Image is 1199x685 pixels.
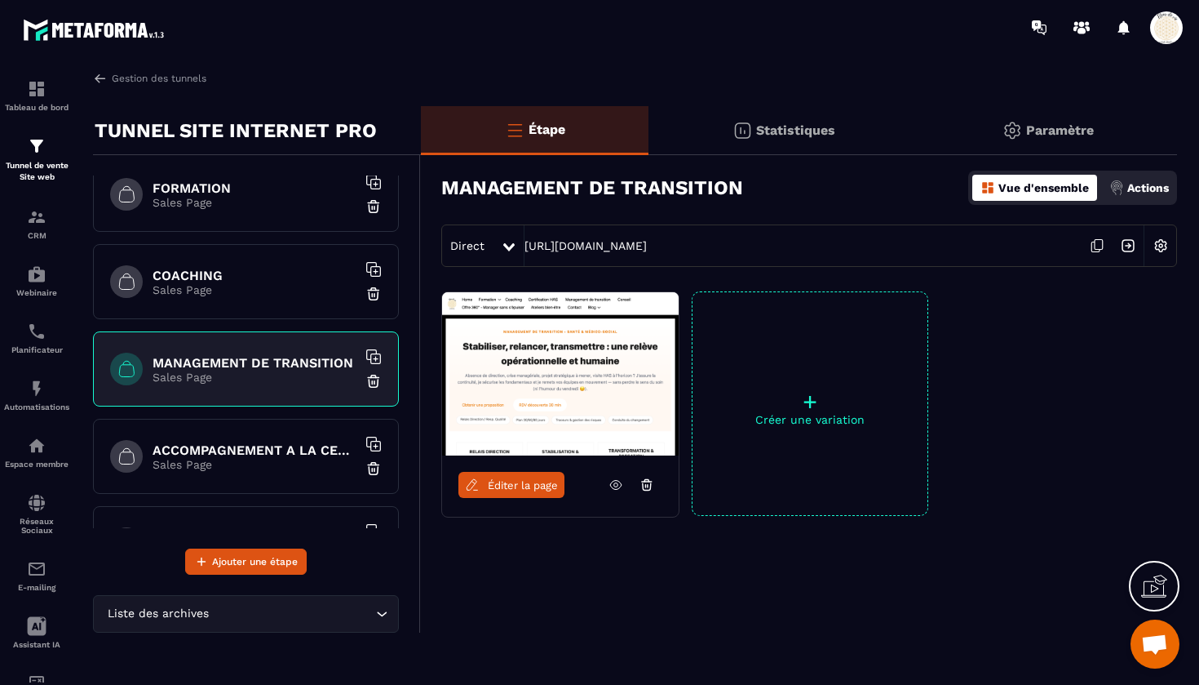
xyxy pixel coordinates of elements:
p: Sales Page [153,371,356,384]
img: trash [365,373,382,389]
p: Webinaire [4,288,69,297]
img: image [442,292,679,456]
span: Ajouter une étape [212,554,298,570]
p: Actions [1127,181,1169,194]
a: Gestion des tunnels [93,71,206,86]
p: Étape [529,122,565,137]
p: CRM [4,231,69,240]
p: Sales Page [153,196,356,209]
img: trash [365,198,382,215]
img: arrow [93,71,108,86]
img: logo [23,15,170,45]
img: setting-w.858f3a88.svg [1145,230,1176,261]
p: Planificateur [4,345,69,354]
p: Espace membre [4,460,69,469]
h3: MANAGEMENT DE TRANSITION [441,176,743,199]
a: emailemailE-mailing [4,547,69,604]
img: email [27,559,46,579]
a: schedulerschedulerPlanificateur [4,309,69,367]
p: Assistant IA [4,640,69,649]
img: formation [27,207,46,227]
img: dashboard-orange.40269519.svg [980,180,995,195]
img: stats.20deebd0.svg [732,121,752,140]
a: formationformationTunnel de vente Site web [4,124,69,195]
span: Éditer la page [488,479,558,492]
a: Éditer la page [458,472,564,498]
img: bars-o.4a397970.svg [505,120,524,140]
p: Sales Page [153,283,356,296]
img: social-network [27,493,46,513]
img: automations [27,265,46,284]
input: Search for option [212,605,372,623]
span: Liste des archives [104,605,212,623]
a: formationformationCRM [4,195,69,252]
div: Search for option [93,595,399,633]
img: arrow-next.bcc2205e.svg [1113,230,1144,261]
h6: MANAGEMENT DE TRANSITION [153,355,356,371]
a: automationsautomationsAutomatisations [4,367,69,424]
img: formation [27,79,46,99]
a: formationformationTableau de bord [4,67,69,124]
p: Statistiques [756,122,835,138]
p: E-mailing [4,583,69,592]
a: Assistant IA [4,604,69,661]
div: Ouvrir le chat [1130,620,1179,669]
p: TUNNEL SITE INTERNET PRO [95,114,377,147]
p: Créer une variation [692,413,927,426]
img: formation [27,136,46,156]
img: actions.d6e523a2.png [1109,180,1124,195]
img: automations [27,436,46,456]
p: + [692,390,927,413]
p: Automatisations [4,403,69,411]
img: setting-gr.5f69749f.svg [1002,121,1022,140]
a: automationsautomationsWebinaire [4,252,69,309]
p: Réseaux Sociaux [4,517,69,535]
img: trash [365,460,382,477]
img: scheduler [27,322,46,341]
img: automations [27,379,46,398]
p: Tableau de bord [4,103,69,112]
p: Sales Page [153,458,356,471]
p: Tunnel de vente Site web [4,160,69,183]
h6: COACHING [153,268,356,283]
h6: ACCOMPAGNEMENT A LA CERTIFICATION HAS [153,443,356,458]
p: Vue d'ensemble [998,181,1089,194]
a: automationsautomationsEspace membre [4,424,69,481]
a: social-networksocial-networkRéseaux Sociaux [4,481,69,547]
h6: FORMATION [153,180,356,196]
span: Direct [450,239,484,252]
a: [URL][DOMAIN_NAME] [524,239,647,252]
p: Paramètre [1026,122,1094,138]
button: Ajouter une étape [185,549,307,575]
img: trash [365,286,382,302]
